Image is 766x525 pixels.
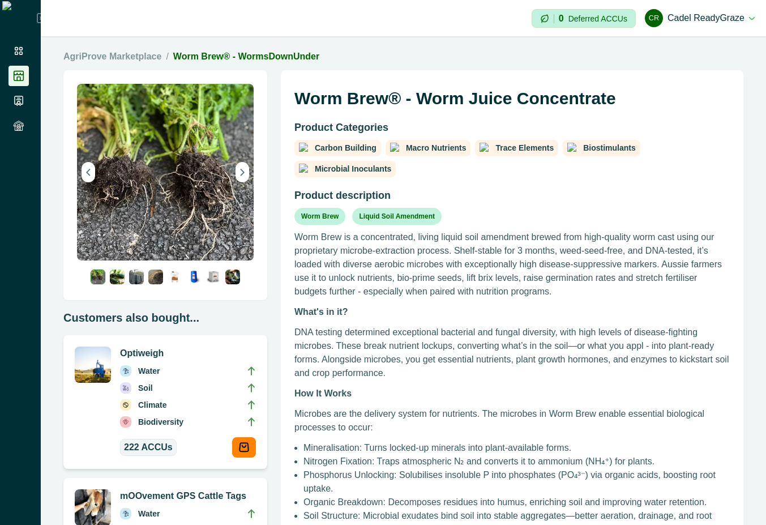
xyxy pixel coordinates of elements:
p: Trace Elements [495,142,554,154]
img: Microbial Inoculants [299,164,310,175]
p: Worm Brew [301,211,339,221]
p: Water [138,507,160,520]
p: Liquid Soil Amendment [359,211,435,221]
p: DNA testing determined exceptional bacterial and fungal diversity, with high levels of disease-fi... [294,326,730,380]
span: / [166,50,168,63]
p: Microbial Inoculants [315,163,391,175]
li: Phosphorus Unlocking: Solubilises insoluble P into phosphates (PO₄³⁻) via organic acids, boosting... [303,468,730,496]
span: 222 ACCUs [124,441,173,454]
p: mOOvement GPS Cattle Tags [120,489,256,503]
p: Carbon Building [315,142,376,154]
button: Cadel ReadyGrazeCadel ReadyGraze [645,5,755,32]
a: Worm Brew® - WormsDownUnder [173,52,319,61]
img: Macro Nutrients [390,143,401,154]
p: Biostimulants [583,142,636,154]
p: Soil [138,382,153,394]
img: Biostimulants [567,143,579,154]
p: Customers also bought... [63,309,267,326]
img: Logo [2,1,37,35]
p: Optiweigh [120,347,256,360]
p: Macro Nutrients [406,142,467,154]
p: Water [138,365,160,377]
img: A single CERES RANCH device [75,347,111,383]
h1: Worm Brew® - Worm Juice Concentrate [294,84,730,120]
li: Organic Breakdown: Decomposes residues into humus, enriching soil and improving water retention. [303,496,730,509]
p: Climate [138,399,167,411]
p: Microbes are the delivery system for nutrients. The microbes in Worm Brew enable essential biolog... [294,407,730,434]
h2: Product description [294,189,730,208]
nav: breadcrumb [63,50,743,63]
p: Product Categories [294,120,730,135]
p: How It Works [294,387,730,400]
a: AgriProve Marketplace [63,50,161,63]
button: Previous image [82,162,95,182]
p: Biodiversity [138,416,183,428]
li: Nitrogen Fixation: Traps atmospheric N₂ and converts it to ammonium (NH₄⁺) for plants. [303,455,730,468]
p: 0 [559,14,564,23]
p: What's in it? [294,305,730,319]
button: Next image [236,162,249,182]
li: Mineralisation: Turns locked-up minerals into plant-available forms. [303,441,730,455]
img: Carbon Building [299,143,310,154]
p: Deferred ACCUs [568,14,627,23]
img: Trace Elements [480,143,491,154]
p: Worm Brew is a concentrated, living liquid soil amendment brewed from high-quality worm cast usin... [294,231,730,298]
